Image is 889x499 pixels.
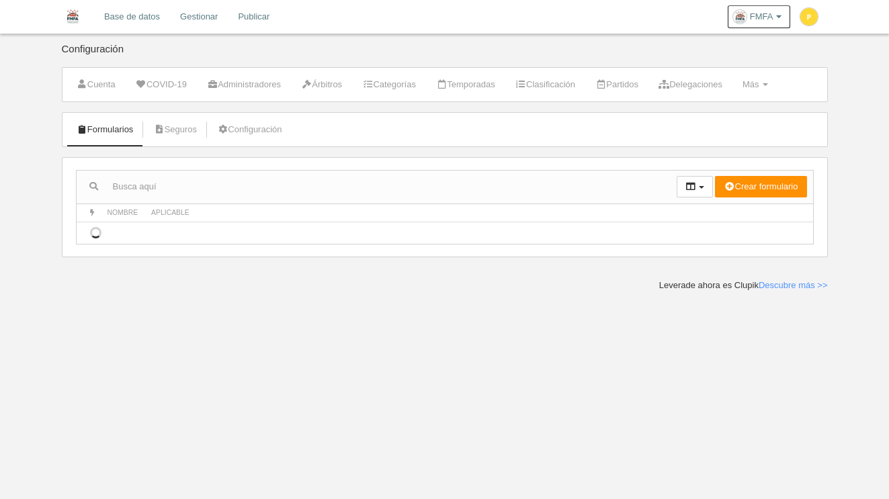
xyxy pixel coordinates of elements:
span: FMFA [750,10,773,24]
a: Categorías [355,75,423,95]
a: Más [735,75,775,95]
img: FMFA [62,8,83,24]
img: c2l6ZT0zMHgzMCZmcz05JnRleHQ9UCZiZz1mZGQ4MzU%3D.png [800,8,818,26]
img: OaSyhHG2e8IO.30x30.jpg [733,10,747,24]
a: Configuración [210,120,289,140]
a: Delegaciones [651,75,730,95]
span: Nombre [108,209,138,216]
a: Formularios [69,120,141,140]
div: Leverade ahora es Clupik [659,279,828,291]
a: Partidos [588,75,646,95]
a: Clasificación [508,75,583,95]
a: Seguros [146,120,204,140]
div: Configuración [62,44,828,67]
a: Cuenta [69,75,123,95]
button: Crear formulario [715,176,806,197]
span: Aplicable [151,209,189,216]
a: Administradores [200,75,288,95]
a: COVID-19 [128,75,194,95]
a: Descubre más >> [759,280,828,290]
a: Temporadas [429,75,503,95]
span: Más [743,79,759,89]
input: Busca aquí [77,177,677,197]
a: Árbitros [294,75,349,95]
a: FMFA [728,5,790,28]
